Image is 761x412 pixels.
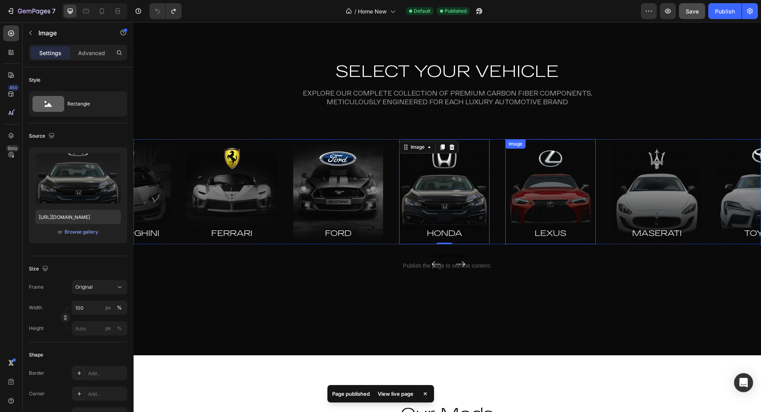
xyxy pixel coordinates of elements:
div: Image [373,118,390,125]
div: Style [29,77,40,84]
img: gempages_580502281967895123-251ec7a9-96d3-4b2c-94bd-26c0c059252c.png [584,117,675,222]
div: View live page [373,388,418,399]
img: gempages_580502281967895123-cb051265-f7a2-4144-b2d0-2eb142aad0d1.png [266,117,356,222]
div: px [105,325,111,332]
p: 7 [52,6,55,16]
iframe: Design area [134,22,761,412]
input: px% [72,301,127,315]
span: Save [686,8,699,15]
div: Shape [29,351,43,358]
h2: Ford [166,205,243,216]
div: Open Intercom Messenger [734,373,753,392]
button: Carousel Back Arrow [292,230,314,254]
div: Browse gallery [65,228,98,236]
div: Border [29,370,44,377]
h2: Maserati [484,205,562,216]
h2: Our Mods [44,381,583,402]
button: Carousel Next Arrow [316,230,338,254]
img: preview-image [35,153,121,203]
p: Advanced [78,49,105,57]
div: Corner [29,390,45,397]
button: Save [679,3,705,19]
h2: SELECT YOUR VEHICLE [162,38,466,59]
button: % [103,324,113,333]
button: Original [72,280,127,294]
span: / [354,7,356,15]
label: Height [29,325,44,332]
div: % [117,304,122,311]
h2: Lexus [378,205,456,216]
label: Width [29,304,42,311]
p: Settings [39,49,61,57]
button: Publish [708,3,742,19]
p: Image [38,28,106,38]
div: Image [275,121,293,128]
p: Page published [332,390,370,398]
button: px [115,303,124,312]
span: Default [414,8,430,15]
img: gempages_580502281967895123-40802ffd-6370-4814-8011-7433a95cbdae.png [478,117,568,222]
label: Frame [29,284,44,291]
h2: Ferrari [59,205,137,216]
div: px [105,304,111,311]
div: Undo/Redo [149,3,182,19]
img: gempages_580502281967895123-e92ed297-eaa4-4e61-a5f6-78d98b00a3de.png [53,117,143,222]
div: Beta [6,145,19,151]
button: % [103,303,113,312]
span: or [58,227,63,237]
div: Add... [88,370,125,377]
div: % [117,325,122,332]
span: Original [75,284,93,291]
span: Published [445,8,467,15]
div: Add... [88,391,125,398]
img: gempages_580502281967895123-34a3ae55-2d30-44ba-99cc-947b3e523366.png [372,117,462,222]
div: 450 [8,84,19,91]
button: px [115,324,124,333]
span: Home New [358,7,387,15]
button: Browse gallery [64,228,99,236]
p: Explore our complete collection of premium carbon fiber components, meticulously engineered for e... [163,67,465,84]
h2: Toyota [591,205,668,216]
input: px% [72,321,127,335]
input: https://example.com/image.jpg [35,210,121,224]
div: Publish [715,7,735,15]
div: Size [29,264,50,274]
img: gempages_580502281967895123-57ebc05a-0ec2-4858-8614-b7ab24fe6fb2.png [159,117,250,222]
h2: HONDA [272,205,350,216]
div: Rectangle [67,95,116,113]
div: Source [29,131,56,142]
button: 7 [3,3,59,19]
